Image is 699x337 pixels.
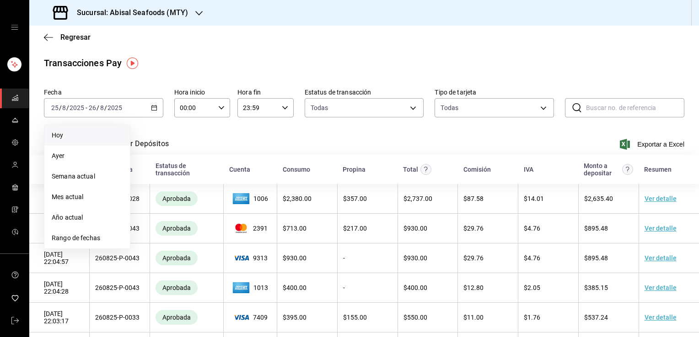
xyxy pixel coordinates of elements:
[524,254,540,262] span: $ 4.76
[524,225,540,232] span: $ 4.76
[156,310,198,325] div: Transacciones cobradas de manera exitosa.
[403,314,427,321] span: $ 550.00
[403,254,427,262] span: $ 930.00
[52,213,123,222] span: Año actual
[156,162,218,177] div: Estatus de transacción
[586,99,684,117] input: Buscar no. de referencia
[305,89,424,95] label: Estatus de transacción
[435,89,554,95] label: Tipo de tarjeta
[283,225,306,232] span: $ 713.00
[403,166,418,173] div: Total
[337,243,398,273] td: -
[584,284,608,291] span: $ 385.15
[156,221,198,236] div: Transacciones cobradas de manera exitosa.
[524,166,533,173] div: IVA
[237,89,293,95] label: Hora fin
[60,33,91,42] span: Regresar
[52,131,123,140] span: Hoy
[229,191,271,206] span: 1006
[69,104,85,111] input: ----
[441,103,458,112] div: Todas
[44,56,122,70] div: Transacciones Pay
[283,314,306,321] span: $ 395.00
[90,243,150,273] td: 260825-P-0043
[283,166,310,173] div: Consumo
[159,314,194,321] span: Aprobada
[29,243,90,273] td: [DATE] 22:04:57
[29,214,90,243] td: [DATE] 22:05:22
[52,192,123,202] span: Mes actual
[174,89,230,95] label: Hora inicio
[156,251,198,265] div: Transacciones cobradas de manera exitosa.
[645,314,677,321] a: Ver detalle
[463,225,484,232] span: $ 29.76
[403,195,432,202] span: $ 2,737.00
[62,104,66,111] input: --
[311,103,328,112] span: Todas
[107,104,123,111] input: ----
[343,314,367,321] span: $ 155.00
[645,254,677,262] a: Ver detalle
[420,164,431,175] svg: Este monto equivale al total pagado por el comensal antes de aplicar Comisión e IVA.
[622,139,684,150] button: Exportar a Excel
[403,225,427,232] span: $ 930.00
[229,280,271,295] span: 1013
[11,24,18,31] button: open drawer
[86,104,87,111] span: -
[52,151,123,161] span: Ayer
[51,104,59,111] input: --
[90,303,150,332] td: 260825-P-0033
[229,314,271,321] span: 7409
[159,195,194,202] span: Aprobada
[463,314,484,321] span: $ 11.00
[97,104,99,111] span: /
[122,139,169,155] button: Ver Depósitos
[524,195,544,202] span: $ 14.01
[644,166,672,173] div: Resumen
[104,104,107,111] span: /
[463,195,484,202] span: $ 87.58
[44,33,91,42] button: Regresar
[29,273,90,303] td: [DATE] 22:04:28
[343,195,367,202] span: $ 357.00
[463,254,484,262] span: $ 29.76
[52,172,123,181] span: Semana actual
[343,166,366,173] div: Propina
[283,254,306,262] span: $ 930.00
[159,284,194,291] span: Aprobada
[100,104,104,111] input: --
[584,225,608,232] span: $ 895.48
[59,104,62,111] span: /
[645,195,677,202] a: Ver detalle
[159,225,194,232] span: Aprobada
[127,58,138,69] img: Tooltip marker
[584,162,620,177] div: Monto a depositar
[229,254,271,262] span: 9313
[70,7,188,18] h3: Sucursal: Abisal Seafoods (MTY)
[29,184,90,214] td: [DATE] 22:08:02
[229,166,250,173] div: Cuenta
[156,280,198,295] div: Transacciones cobradas de manera exitosa.
[524,284,540,291] span: $ 2.05
[337,273,398,303] td: -
[403,284,427,291] span: $ 400.00
[584,314,608,321] span: $ 537.24
[463,166,491,173] div: Comisión
[88,104,97,111] input: --
[343,225,367,232] span: $ 217.00
[29,303,90,332] td: [DATE] 22:03:17
[622,164,633,175] svg: Este es el monto resultante del total pagado menos comisión e IVA. Esta será la parte que se depo...
[463,284,484,291] span: $ 12.80
[645,284,677,291] a: Ver detalle
[90,273,150,303] td: 260825-P-0043
[584,195,613,202] span: $ 2,635.40
[645,225,677,232] a: Ver detalle
[159,254,194,262] span: Aprobada
[584,254,608,262] span: $ 895.48
[52,233,123,243] span: Rango de fechas
[229,224,271,233] span: 2391
[66,104,69,111] span: /
[283,284,306,291] span: $ 400.00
